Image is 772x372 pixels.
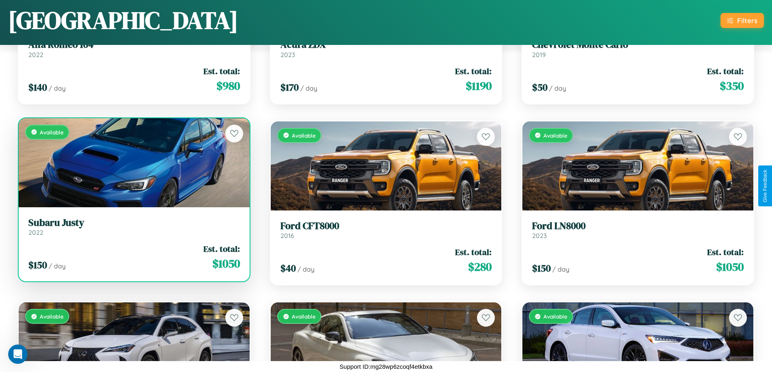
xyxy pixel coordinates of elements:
[455,246,492,258] span: Est. total:
[532,81,547,94] span: $ 50
[549,84,566,92] span: / day
[292,313,316,320] span: Available
[532,220,744,240] a: Ford LN80002023
[28,217,240,237] a: Subaru Justy2022
[49,262,66,270] span: / day
[716,259,744,275] span: $ 1050
[203,65,240,77] span: Est. total:
[203,243,240,255] span: Est. total:
[297,265,314,273] span: / day
[28,81,47,94] span: $ 140
[40,129,64,136] span: Available
[532,51,546,59] span: 2019
[737,16,757,25] div: Filters
[532,261,551,275] span: $ 150
[212,255,240,272] span: $ 1050
[280,39,492,59] a: Acura ZDX2023
[532,39,744,51] h3: Chevrolet Monte Carlo
[28,228,43,236] span: 2022
[280,39,492,51] h3: Acura ZDX
[280,81,299,94] span: $ 170
[8,4,238,37] h1: [GEOGRAPHIC_DATA]
[762,170,768,202] div: Give Feedback
[292,132,316,139] span: Available
[552,265,569,273] span: / day
[28,258,47,272] span: $ 150
[532,232,547,240] span: 2023
[532,220,744,232] h3: Ford LN8000
[49,84,66,92] span: / day
[543,132,567,139] span: Available
[707,65,744,77] span: Est. total:
[468,259,492,275] span: $ 280
[280,220,492,240] a: Ford CFT80002016
[543,313,567,320] span: Available
[280,261,296,275] span: $ 40
[532,39,744,59] a: Chevrolet Monte Carlo2019
[28,217,240,229] h3: Subaru Justy
[455,65,492,77] span: Est. total:
[280,232,294,240] span: 2016
[466,78,492,94] span: $ 1190
[28,39,240,59] a: Alfa Romeo 1642022
[707,246,744,258] span: Est. total:
[280,220,492,232] h3: Ford CFT8000
[340,361,432,372] p: Support ID: mg28wp6zcoqf4etkbxa
[28,51,43,59] span: 2022
[720,78,744,94] span: $ 350
[300,84,317,92] span: / day
[40,313,64,320] span: Available
[216,78,240,94] span: $ 980
[28,39,240,51] h3: Alfa Romeo 164
[280,51,295,59] span: 2023
[8,344,28,364] iframe: Intercom live chat
[721,13,764,28] button: Filters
